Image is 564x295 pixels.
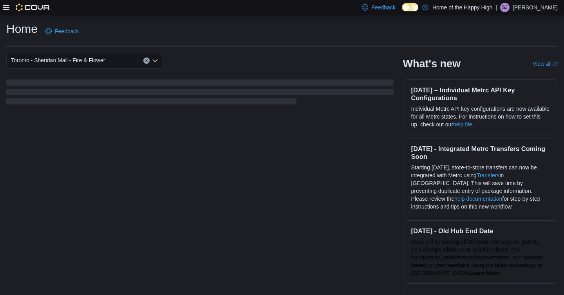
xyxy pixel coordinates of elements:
[411,86,550,102] h3: [DATE] – Individual Metrc API Key Configurations
[495,3,497,12] p: |
[152,58,158,64] button: Open list of options
[55,27,79,35] span: Feedback
[371,4,395,11] span: Feedback
[453,121,472,128] a: help file
[411,164,550,210] p: Starting [DATE], store-to-store transfers can now be integrated with Metrc using in [GEOGRAPHIC_D...
[42,23,82,39] a: Feedback
[403,58,461,70] h2: What's new
[411,227,550,235] h3: [DATE] - Old Hub End Date
[470,270,499,276] a: Learn More
[6,81,394,106] span: Loading
[411,145,550,160] h3: [DATE] - Integrated Metrc Transfers Coming Soon
[16,4,51,11] img: Cova
[432,3,492,12] p: Home of the Happy High
[6,21,38,37] h1: Home
[553,62,558,67] svg: External link
[502,3,508,12] span: SJ
[454,196,502,202] a: help documentation
[11,56,105,65] span: Toronto - Sheridan Mall - Fire & Flower
[477,172,500,178] a: Transfers
[411,239,543,276] span: Cova will be turning off Old Hub next year on [DATE]. This change allows us to quickly release ne...
[513,3,558,12] p: [PERSON_NAME]
[500,3,510,12] div: Stephanie James Guadron
[143,58,150,64] button: Clear input
[533,61,558,67] a: View allExternal link
[411,105,550,128] p: Individual Metrc API key configurations are now available for all Metrc states. For instructions ...
[402,3,418,11] input: Dark Mode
